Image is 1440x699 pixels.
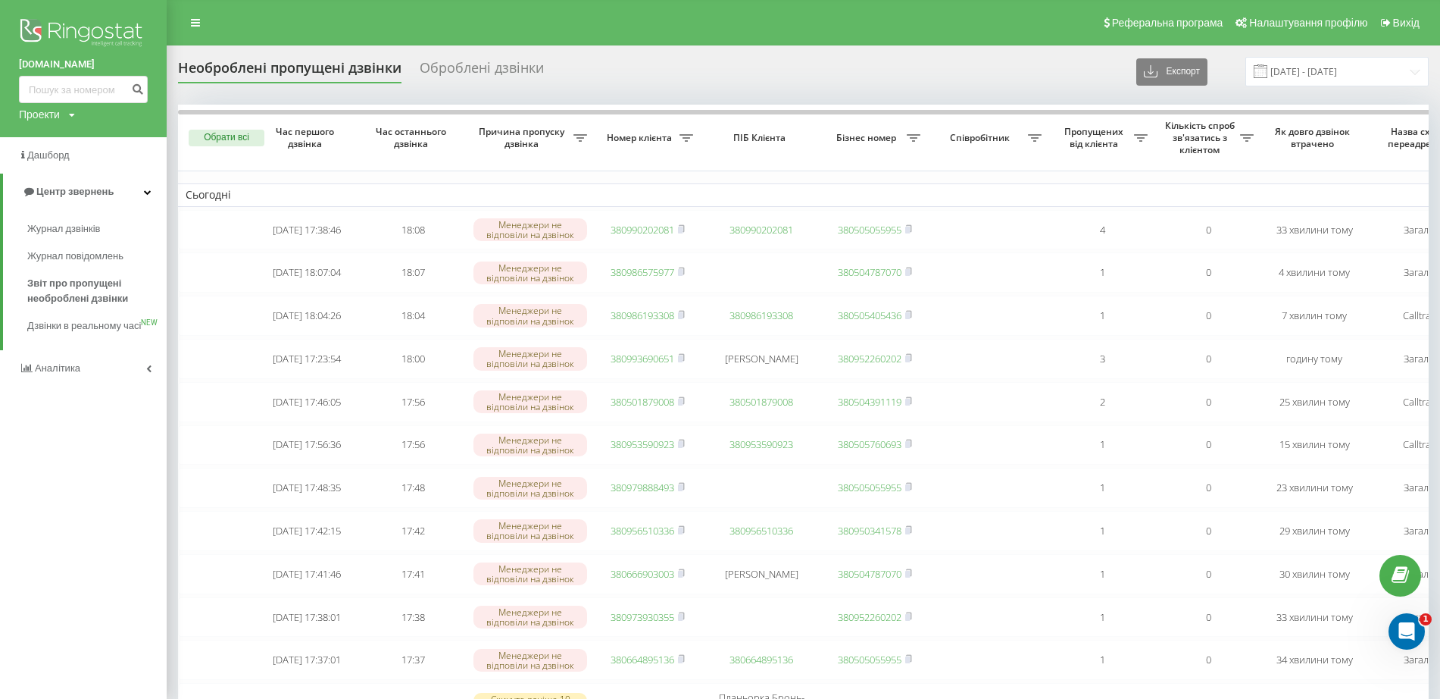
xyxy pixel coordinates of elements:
[473,218,587,241] div: Менеджери не відповіли на дзвінок
[189,130,264,146] button: Обрати всі
[1049,511,1155,551] td: 1
[1155,252,1261,293] td: 0
[611,223,674,237] a: 380990202081
[27,312,167,340] a: Дзвінки в реальному часіNEW
[1049,554,1155,594] td: 1
[27,318,141,334] span: Дзвінки в реальному часі
[1049,425,1155,465] td: 1
[372,126,454,149] span: Час останнього дзвінка
[1049,252,1155,293] td: 1
[1049,597,1155,638] td: 1
[1155,554,1261,594] td: 0
[611,395,674,409] a: 380501879008
[254,468,360,508] td: [DATE] 17:48:35
[473,126,573,149] span: Причина пропуску дзвінка
[360,210,466,250] td: 18:08
[360,511,466,551] td: 17:42
[360,554,466,594] td: 17:41
[1273,126,1355,149] span: Як довго дзвінок втрачено
[27,270,167,312] a: Звіт про пропущені необроблені дзвінки
[1388,613,1425,650] iframe: Intercom live chat
[729,437,793,451] a: 380953590923
[838,265,901,279] a: 380504787070
[1155,296,1261,336] td: 0
[27,276,159,306] span: Звіт про пропущені необроблені дзвінки
[729,395,793,409] a: 380501879008
[838,610,901,624] a: 380952260202
[611,437,674,451] a: 380953590923
[254,382,360,422] td: [DATE] 17:46:05
[19,107,60,122] div: Проекти
[266,126,348,149] span: Час першого дзвінка
[1261,382,1367,422] td: 25 хвилин тому
[1261,339,1367,379] td: годину тому
[838,395,901,409] a: 380504391119
[19,15,148,53] img: Ringostat logo
[611,567,674,581] a: 380666903003
[35,362,80,374] span: Аналiтика
[360,252,466,293] td: 18:07
[838,309,901,322] a: 380505405436
[254,511,360,551] td: [DATE] 17:42:15
[473,477,587,500] div: Менеджери не відповіли на дзвінок
[1155,339,1261,379] td: 0
[27,249,123,264] span: Журнал повідомлень
[1155,468,1261,508] td: 0
[36,186,114,197] span: Центр звернень
[1155,210,1261,250] td: 0
[360,339,466,379] td: 18:00
[420,60,544,83] div: Оброблені дзвінки
[473,434,587,456] div: Менеджери не відповіли на дзвінок
[1155,382,1261,422] td: 0
[838,223,901,237] a: 380505055955
[1049,210,1155,250] td: 4
[936,132,1028,144] span: Співробітник
[611,309,674,322] a: 380986193308
[1261,597,1367,638] td: 33 хвилини тому
[729,223,793,237] a: 380990202081
[1261,640,1367,680] td: 34 хвилини тому
[1249,17,1367,29] span: Налаштування профілю
[611,481,674,494] a: 380979888493
[1261,252,1367,293] td: 4 хвилини тому
[1393,17,1420,29] span: Вихід
[473,347,587,370] div: Менеджери не відповіли на дзвінок
[714,132,809,144] span: ПІБ Клієнта
[1049,640,1155,680] td: 1
[1261,425,1367,465] td: 15 хвилин тому
[473,649,587,672] div: Менеджери не відповіли на дзвінок
[1261,554,1367,594] td: 30 хвилин тому
[1155,511,1261,551] td: 0
[254,252,360,293] td: [DATE] 18:07:04
[360,296,466,336] td: 18:04
[360,468,466,508] td: 17:48
[27,149,70,161] span: Дашборд
[360,382,466,422] td: 17:56
[611,653,674,666] a: 380664895136
[254,210,360,250] td: [DATE] 17:38:46
[1163,120,1240,155] span: Кількість спроб зв'язатись з клієнтом
[473,606,587,628] div: Менеджери не відповіли на дзвінок
[838,653,901,666] a: 380505055955
[27,221,100,237] span: Журнал дзвінків
[1261,511,1367,551] td: 29 хвилин тому
[1155,597,1261,638] td: 0
[1261,296,1367,336] td: 7 хвилин тому
[701,339,822,379] td: [PERSON_NAME]
[1261,468,1367,508] td: 23 хвилини тому
[178,60,401,83] div: Необроблені пропущені дзвінки
[1049,296,1155,336] td: 1
[838,481,901,494] a: 380505055955
[611,265,674,279] a: 380986575977
[27,243,167,270] a: Журнал повідомлень
[1049,339,1155,379] td: 3
[254,425,360,465] td: [DATE] 17:56:36
[611,352,674,365] a: 380993690651
[1420,613,1432,625] span: 1
[19,57,148,72] a: [DOMAIN_NAME]
[1136,58,1207,86] button: Експорт
[254,597,360,638] td: [DATE] 17:38:01
[838,567,901,581] a: 380504787070
[611,524,674,538] a: 380956510336
[1155,640,1261,680] td: 0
